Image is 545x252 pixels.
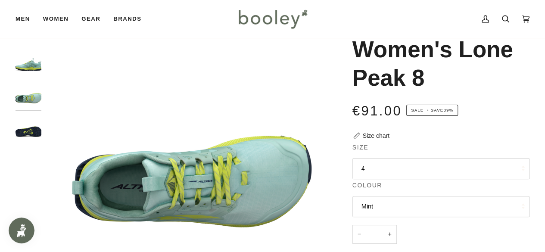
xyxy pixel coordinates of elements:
[352,158,529,179] button: 4
[16,50,41,76] img: Altra Women's Lone Peak 8 Mint - Booley Galway
[383,225,396,244] button: +
[113,15,141,23] span: Brands
[235,6,310,31] img: Booley
[352,181,382,190] span: Colour
[352,225,397,244] input: Quantity
[81,15,100,23] span: Gear
[352,103,402,118] span: €91.00
[43,15,69,23] span: Women
[352,225,366,244] button: −
[411,108,424,112] span: Sale
[425,108,431,112] em: •
[16,83,41,109] img: Altra Women's Lone Peak 8 Mint - Booley Galway
[352,143,368,152] span: Size
[16,116,41,142] img: Altra Women's Lone Peak 8 Mint - Booley Galway
[406,105,458,116] span: Save
[352,35,523,92] h1: Women's Lone Peak 8
[352,196,529,217] button: Mint
[363,131,389,140] div: Size chart
[443,108,453,112] span: 39%
[9,218,34,243] iframe: Button to open loyalty program pop-up
[16,15,30,23] span: Men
